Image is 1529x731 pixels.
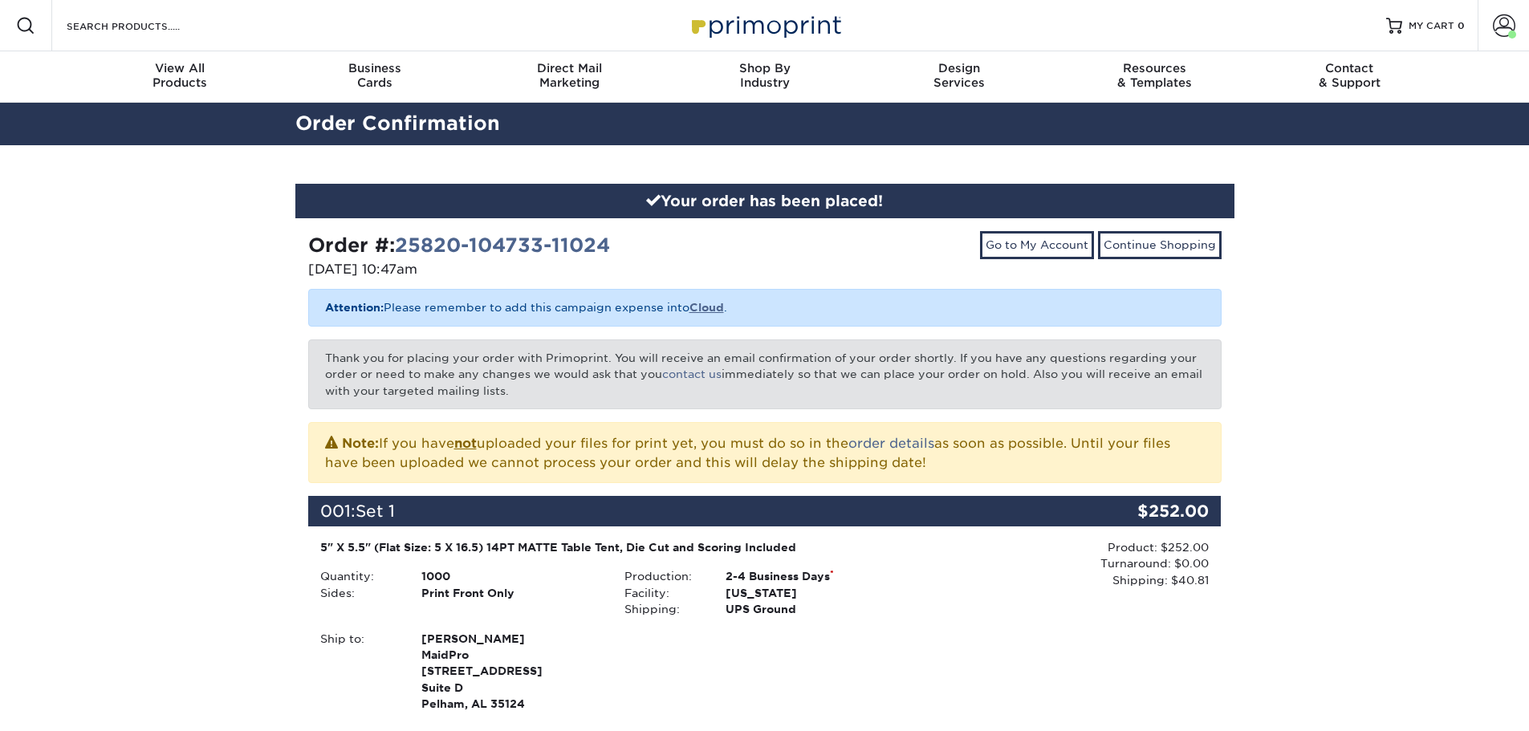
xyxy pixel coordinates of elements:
[667,61,862,75] span: Shop By
[1252,61,1447,90] div: & Support
[689,301,724,314] a: Cloud
[308,585,409,601] div: Sides:
[83,51,278,103] a: View AllProducts
[421,647,600,663] span: MaidPro
[308,234,610,257] strong: Order #:
[472,51,667,103] a: Direct MailMarketing
[1252,61,1447,75] span: Contact
[472,61,667,90] div: Marketing
[1409,19,1454,33] span: MY CART
[308,339,1222,409] p: Thank you for placing your order with Primoprint. You will receive an email confirmation of your ...
[409,568,612,584] div: 1000
[277,61,472,90] div: Cards
[277,51,472,103] a: BusinessCards
[295,184,1234,219] div: Your order has been placed!
[848,436,934,451] a: order details
[65,16,222,35] input: SEARCH PRODUCTS.....
[283,109,1246,139] h2: Order Confirmation
[421,631,600,647] span: [PERSON_NAME]
[83,61,278,90] div: Products
[714,585,917,601] div: [US_STATE]
[356,502,395,521] span: Set 1
[980,231,1094,258] a: Go to My Account
[1252,51,1447,103] a: Contact& Support
[308,289,1222,326] p: Please remember to add this campaign expense into .
[714,601,917,617] div: UPS Ground
[667,51,862,103] a: Shop ByIndustry
[862,51,1057,103] a: DesignServices
[662,368,722,380] a: contact us
[472,61,667,75] span: Direct Mail
[320,539,905,555] div: 5" X 5.5" (Flat Size: 5 X 16.5) 14PT MATTE Table Tent, Die Cut and Scoring Included
[862,61,1057,90] div: Services
[454,436,477,451] b: not
[325,433,1205,473] p: If you have uploaded your files for print yet, you must do so in the as soon as possible. Until y...
[308,260,753,279] p: [DATE] 10:47am
[612,568,714,584] div: Production:
[308,568,409,584] div: Quantity:
[308,631,409,713] div: Ship to:
[421,680,600,696] span: Suite D
[714,568,917,584] div: 2-4 Business Days
[667,61,862,90] div: Industry
[1057,51,1252,103] a: Resources& Templates
[395,234,610,257] a: 25820-104733-11024
[1057,61,1252,75] span: Resources
[421,631,600,711] strong: Pelham, AL 35124
[421,663,600,679] span: [STREET_ADDRESS]
[1069,496,1222,526] div: $252.00
[277,61,472,75] span: Business
[1057,61,1252,90] div: & Templates
[83,61,278,75] span: View All
[612,585,714,601] div: Facility:
[1458,20,1465,31] span: 0
[342,436,379,451] strong: Note:
[612,601,714,617] div: Shipping:
[325,301,384,314] b: Attention:
[1098,231,1222,258] a: Continue Shopping
[862,61,1057,75] span: Design
[308,496,1069,526] div: 001:
[409,585,612,601] div: Print Front Only
[917,539,1209,588] div: Product: $252.00 Turnaround: $0.00 Shipping: $40.81
[685,8,845,43] img: Primoprint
